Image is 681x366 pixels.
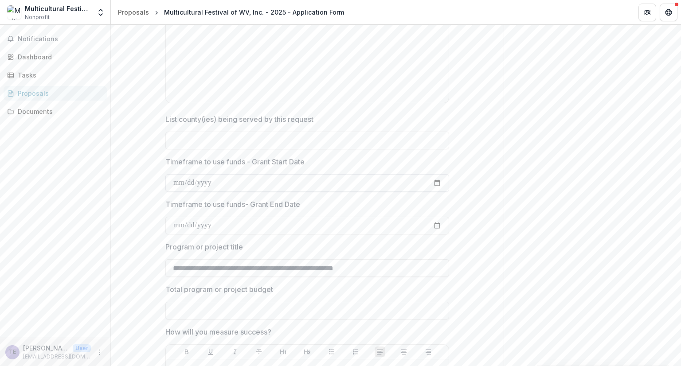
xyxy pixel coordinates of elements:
button: Bullet List [326,347,337,357]
button: Align Right [423,347,434,357]
button: Bold [181,347,192,357]
button: Open entity switcher [94,4,107,21]
p: Timeframe to use funds - Grant Start Date [165,156,305,167]
p: List county(ies) being served by this request [165,114,313,125]
button: Italicize [230,347,240,357]
div: Documents [18,107,100,116]
div: Tamara Eubanks [9,349,16,355]
img: Multicultural Festival of WV, Inc. [7,5,21,19]
div: Multicultural Festival of WV, Inc. [25,4,91,13]
a: Proposals [4,86,107,101]
button: Get Help [660,4,677,21]
span: Nonprofit [25,13,50,21]
p: Program or project title [165,241,243,252]
div: Proposals [18,89,100,98]
div: Tasks [18,70,100,80]
a: Documents [4,104,107,119]
p: [EMAIL_ADDRESS][DOMAIN_NAME] [23,353,91,361]
p: [PERSON_NAME] [23,343,69,353]
a: Proposals [114,6,153,19]
button: Align Center [399,347,409,357]
div: Dashboard [18,52,100,62]
div: Multicultural Festival of WV, Inc. - 2025 - Application Form [164,8,344,17]
button: Partners [638,4,656,21]
div: Proposals [118,8,149,17]
button: Align Left [375,347,385,357]
p: User [73,344,91,352]
button: Notifications [4,32,107,46]
button: Strike [254,347,264,357]
a: Dashboard [4,50,107,64]
p: How will you measure success? [165,327,271,337]
button: Heading 1 [278,347,289,357]
p: Total program or project budget [165,284,273,295]
a: Tasks [4,68,107,82]
span: Notifications [18,35,103,43]
nav: breadcrumb [114,6,348,19]
button: More [94,347,105,358]
p: Timeframe to use funds- Grant End Date [165,199,300,210]
button: Underline [205,347,216,357]
button: Heading 2 [302,347,313,357]
button: Ordered List [350,347,361,357]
